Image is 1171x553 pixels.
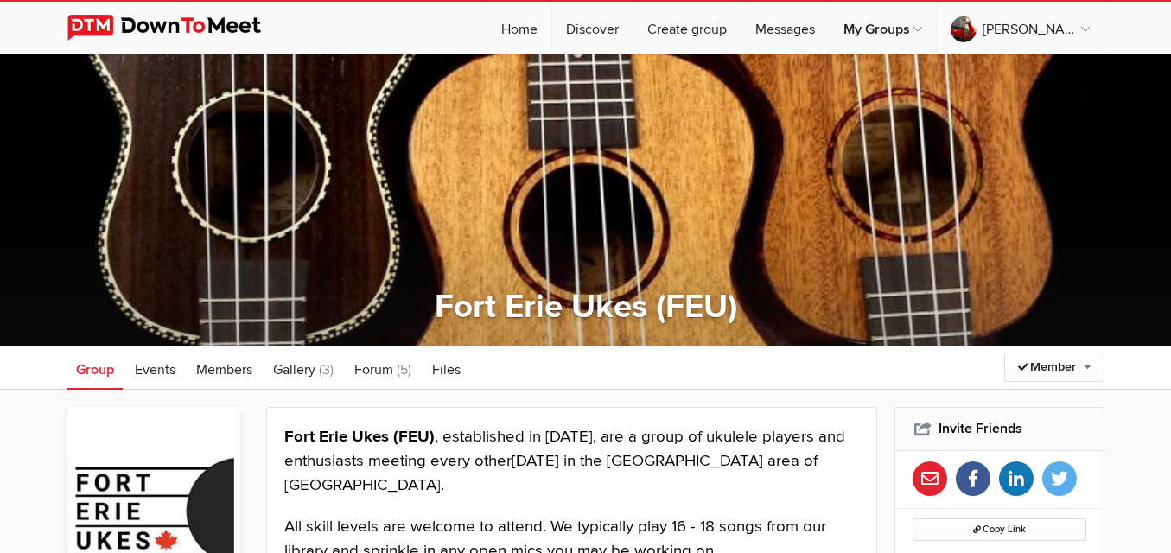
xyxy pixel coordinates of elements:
[913,518,1086,541] button: Copy Link
[284,451,818,495] span: [DATE] in the [GEOGRAPHIC_DATA] area of [GEOGRAPHIC_DATA].
[284,427,435,447] strong: Fort Erie Ukes (FEU)
[1004,353,1104,382] a: Member
[432,361,461,378] span: Files
[633,2,741,54] a: Create group
[196,361,252,378] span: Members
[346,346,420,390] a: Forum (5)
[973,524,1026,535] span: Copy Link
[135,361,175,378] span: Events
[319,361,334,378] span: (3)
[397,361,411,378] span: (5)
[67,15,288,41] img: DownToMeet
[741,2,829,54] a: Messages
[830,2,936,54] a: My Groups
[423,346,469,390] a: Files
[913,408,1086,449] h2: Invite Friends
[67,346,123,390] a: Group
[76,361,114,378] span: Group
[264,346,342,390] a: Gallery (3)
[937,2,1104,54] a: [PERSON_NAME]
[487,2,551,54] a: Home
[552,2,633,54] a: Discover
[284,427,845,471] span: , established in [DATE], are a group of ukulele players and enthusiasts meeting every other
[188,346,261,390] a: Members
[273,361,315,378] span: Gallery
[354,361,393,378] span: Forum
[126,346,184,390] a: Events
